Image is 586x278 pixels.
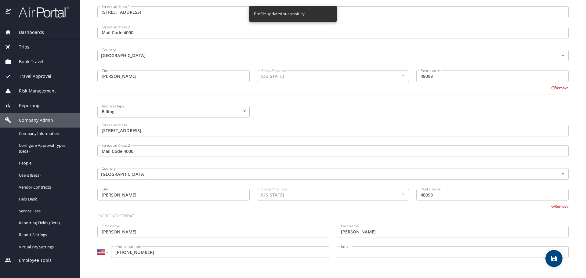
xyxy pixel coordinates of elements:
button: Open [559,170,566,178]
span: Travel Approval [11,73,51,80]
span: Book Travel [11,58,43,65]
button: Open [559,52,566,59]
span: Configure Approval Types (Beta) [19,143,73,154]
button: Remove [551,85,569,90]
span: Users (Beta) [19,172,73,178]
span: Reporting Fields (Beta) [19,220,73,226]
span: Company Admin [11,117,53,124]
span: Trips [11,44,29,50]
span: Virtual Pay Settings [19,244,73,250]
div: Profile updated successfully! [254,8,305,20]
span: Help Desk [19,196,73,202]
span: People [19,160,73,166]
span: Service Fees [19,208,73,214]
span: Report Settings [19,232,73,238]
span: Employee Tools [11,257,52,264]
span: Dashboards [11,29,44,36]
img: airportal-logo.png [12,6,69,18]
button: save [545,250,562,267]
span: Vendor Contracts [19,184,73,190]
button: Remove [551,204,569,209]
img: icon-airportal.png [5,6,12,18]
span: Risk Management [11,88,56,94]
div: Billing [97,106,250,117]
span: Reporting [11,102,39,109]
h3: Emergency contact [97,209,569,220]
span: Company Information [19,131,73,136]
